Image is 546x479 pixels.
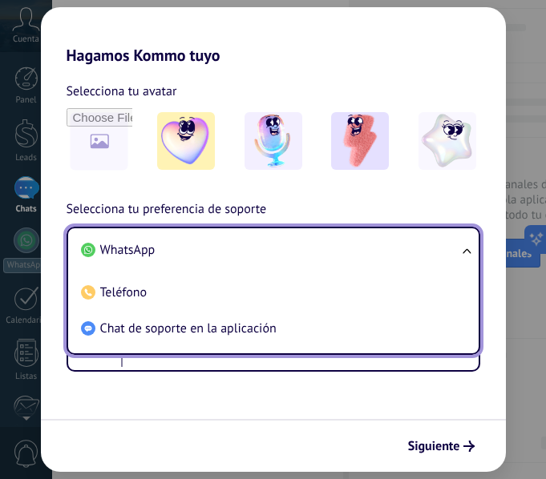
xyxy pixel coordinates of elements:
[100,320,277,336] span: Chat de soporte en la aplicación
[157,112,215,170] img: -1.jpeg
[100,284,148,300] span: Teléfono
[408,441,460,452] span: Siguiente
[245,112,302,170] img: -2.jpeg
[67,81,177,102] span: Selecciona tu avatar
[41,7,506,65] h2: Hagamos Kommo tuyo
[331,112,389,170] img: -3.jpeg
[67,199,267,220] span: Selecciona tu preferencia de soporte
[401,433,482,460] button: Siguiente
[100,242,156,258] span: WhatsApp
[419,112,476,170] img: -4.jpeg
